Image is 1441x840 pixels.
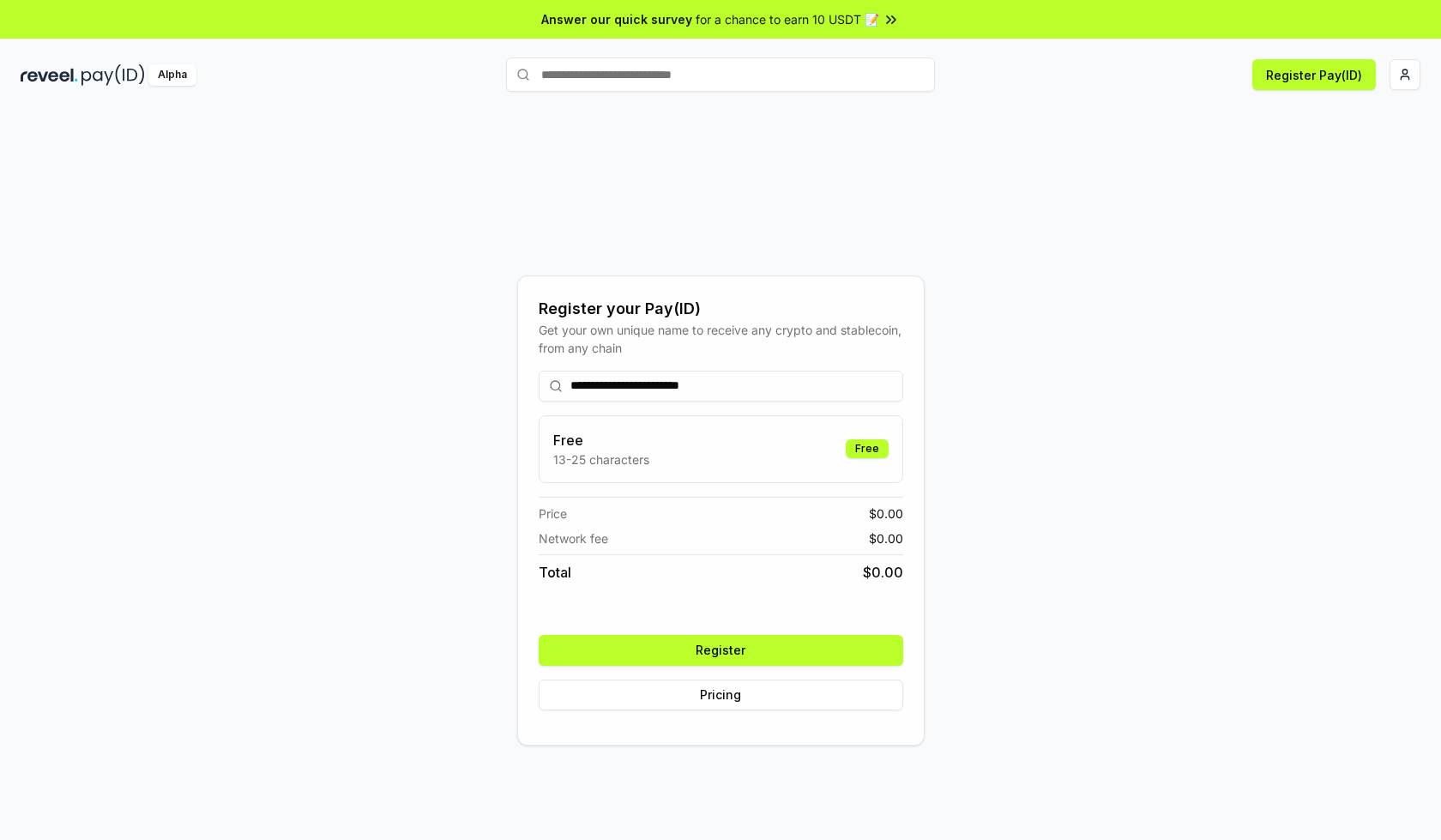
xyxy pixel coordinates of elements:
img: reveel_dark [21,64,78,86]
button: Pricing [539,680,903,710]
button: Register Pay(ID) [1252,59,1376,90]
span: Network fee [539,529,608,547]
span: $ 0.00 [869,529,903,547]
span: Price [539,505,567,523]
div: Alpha [148,64,196,86]
div: Free [846,439,889,458]
span: $ 0.00 [869,505,903,523]
span: Answer our quick survey [541,10,692,28]
span: for a chance to earn 10 USDT 📝 [696,10,879,28]
div: Register your Pay(ID) [539,297,903,321]
img: pay_id [81,64,145,86]
h3: Free [553,430,649,450]
button: Register [539,635,903,666]
p: 13-25 characters [553,450,649,468]
span: $ 0.00 [863,562,903,583]
div: Get your own unique name to receive any crypto and stablecoin, from any chain [539,321,903,357]
span: Total [539,562,571,583]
